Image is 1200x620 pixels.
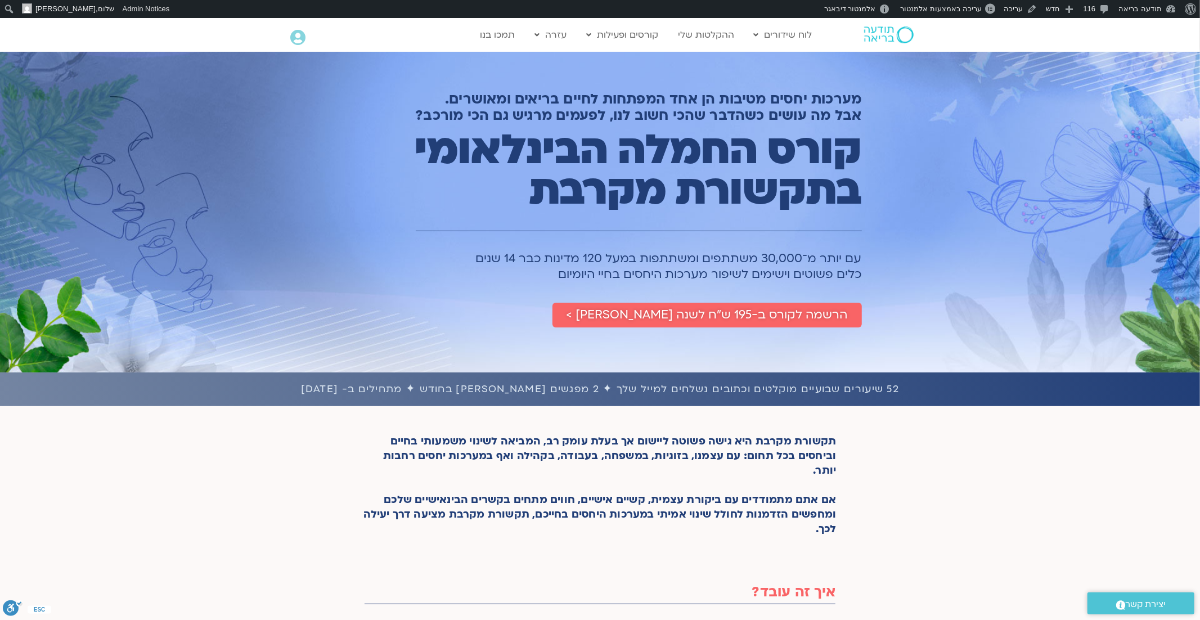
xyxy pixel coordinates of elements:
span: עריכה באמצעות אלמנטור [900,5,982,13]
h1: 52 שיעורים שבועיים מוקלטים וכתובים נשלחים למייל שלך ✦ 2 מפגשים [PERSON_NAME] בחודש ✦ מתחילים ב- [... [6,381,1194,398]
p: תקשורת מקרבת היא גישה פשוטה ליישום אך בעלת עומק רב, המביאה לשינוי משמעותי בחיים וביחסים בכל תחום:... [364,434,837,537]
a: לוח שידורים [748,24,818,46]
a: יצירת קשר [1087,592,1194,614]
span: [PERSON_NAME] [35,5,96,13]
a: תמכו בנו [474,24,520,46]
span: הרשמה לקורס ב-195 ש״ח לשנה [PERSON_NAME] > [567,308,848,322]
a: הרשמה לקורס ב-195 ש״ח לשנה [PERSON_NAME] > [552,303,862,327]
a: עזרה [529,24,572,46]
h1: עם יותר מ־30,000 משתתפים ומשתתפות במעל 120 מדינות כבר 14 שנים כלים פשוטים וישימים לשיפור מערכות ה... [365,251,862,282]
a: קורסים ופעילות [581,24,664,46]
img: תודעה בריאה [864,26,914,43]
a: ההקלטות שלי [672,24,740,46]
span: יצירת קשר [1126,597,1166,612]
h2: מערכות יחסים מטיבות הן אחד המפתחות לחיים בריאים ומאושרים. אבל מה עושים כשהדבר שהכי חשוב לנו, לפעמ... [365,91,862,124]
h2: איך זה עובד? [365,584,835,600]
h1: קורס החמלה הבינלאומי בתקשורת מקרבת​ [365,130,862,211]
